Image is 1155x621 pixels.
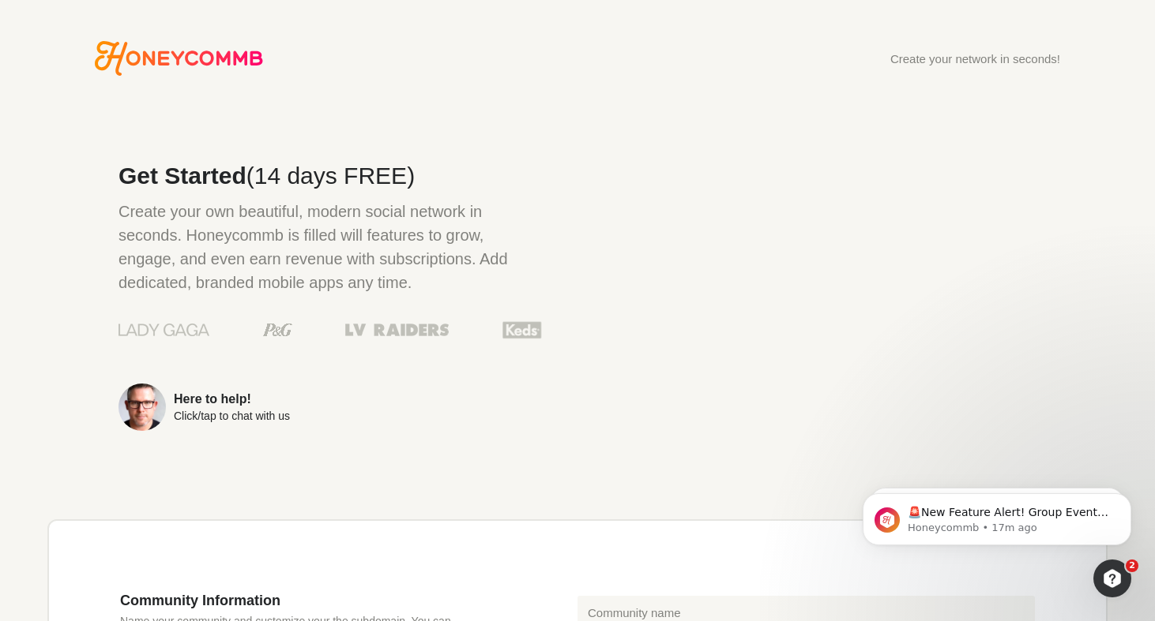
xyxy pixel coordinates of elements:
div: Here to help! [174,393,290,406]
img: Lady Gaga [119,318,209,342]
div: Click/tap to chat with us [174,410,290,421]
span: (14 days FREE) [246,163,415,189]
h2: Get Started [119,164,542,188]
h3: Community Information [120,592,483,609]
svg: Honeycommb [95,41,263,76]
a: Go to Honeycommb homepage [95,41,263,76]
p: Create your own beautiful, modern social network in seconds. Honeycommb is filled will features t... [119,200,542,294]
a: Here to help!Click/tap to chat with us [119,383,542,431]
iframe: Intercom live chat [1093,559,1131,597]
img: Sean [119,383,166,431]
span: 2 [1126,559,1138,572]
div: Create your network in seconds! [890,53,1060,65]
img: Keds [502,320,542,340]
img: Las Vegas Raiders [345,324,449,336]
iframe: Intercom notifications message [839,460,1155,578]
img: Procter & Gamble [263,324,292,336]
